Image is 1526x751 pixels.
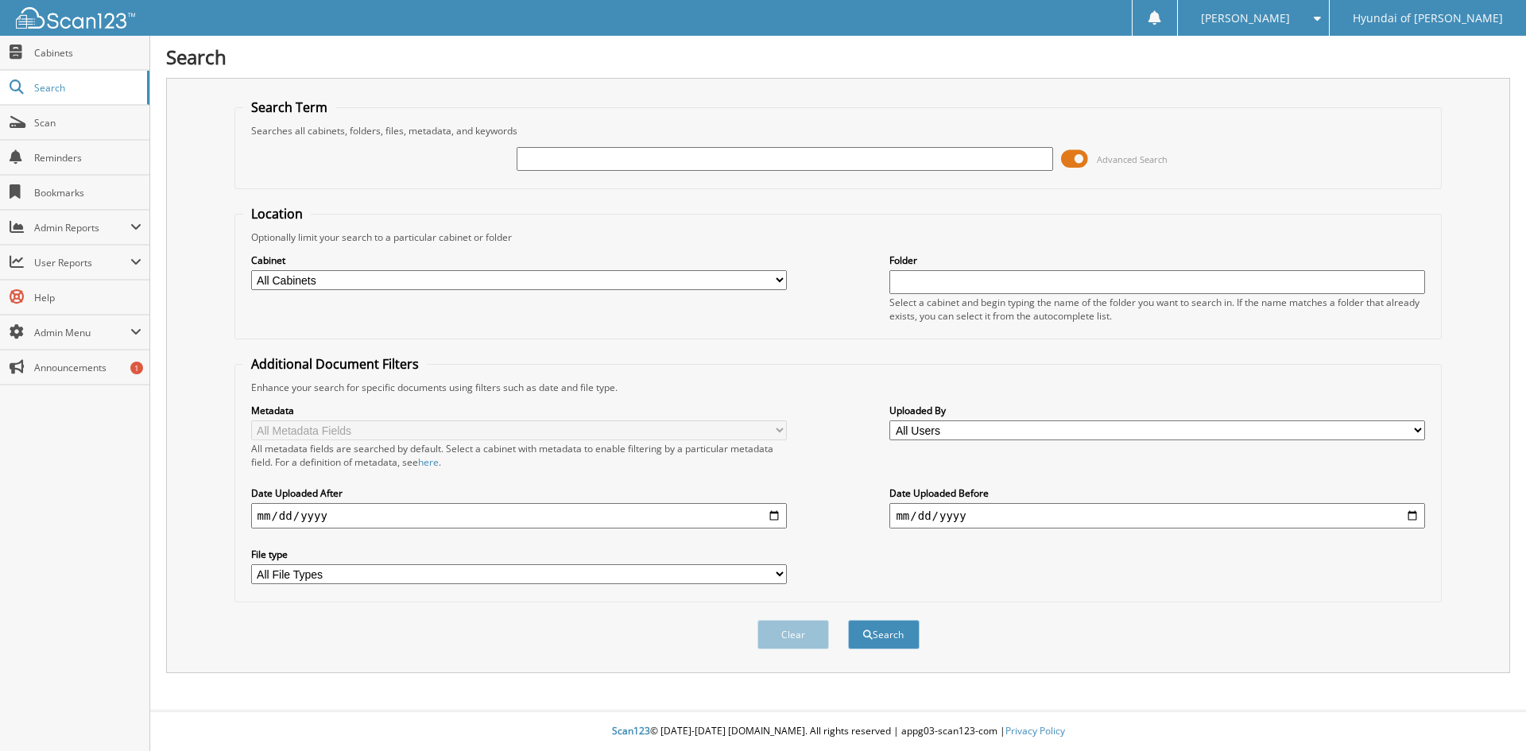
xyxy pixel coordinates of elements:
label: Metadata [251,404,787,417]
label: Cabinet [251,254,787,267]
button: Clear [757,620,829,649]
span: User Reports [34,256,130,269]
span: Help [34,291,141,304]
img: scan123-logo-white.svg [16,7,135,29]
label: Date Uploaded Before [889,486,1425,500]
input: end [889,503,1425,528]
span: Hyundai of [PERSON_NAME] [1353,14,1503,23]
span: Bookmarks [34,186,141,199]
span: Scan [34,116,141,130]
label: File type [251,548,787,561]
label: Uploaded By [889,404,1425,417]
input: start [251,503,787,528]
legend: Additional Document Filters [243,355,427,373]
span: Advanced Search [1097,153,1168,165]
a: Privacy Policy [1005,724,1065,737]
div: 1 [130,362,143,374]
div: Searches all cabinets, folders, files, metadata, and keywords [243,124,1434,137]
a: here [418,455,439,469]
button: Search [848,620,920,649]
legend: Location [243,205,311,223]
span: Admin Menu [34,326,130,339]
span: [PERSON_NAME] [1201,14,1290,23]
div: Enhance your search for specific documents using filters such as date and file type. [243,381,1434,394]
span: Search [34,81,139,95]
span: Admin Reports [34,221,130,234]
span: Announcements [34,361,141,374]
span: Cabinets [34,46,141,60]
h1: Search [166,44,1510,70]
span: Scan123 [612,724,650,737]
div: Select a cabinet and begin typing the name of the folder you want to search in. If the name match... [889,296,1425,323]
div: All metadata fields are searched by default. Select a cabinet with metadata to enable filtering b... [251,442,787,469]
div: © [DATE]-[DATE] [DOMAIN_NAME]. All rights reserved | appg03-scan123-com | [150,712,1526,751]
label: Folder [889,254,1425,267]
legend: Search Term [243,99,335,116]
label: Date Uploaded After [251,486,787,500]
div: Optionally limit your search to a particular cabinet or folder [243,230,1434,244]
span: Reminders [34,151,141,165]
